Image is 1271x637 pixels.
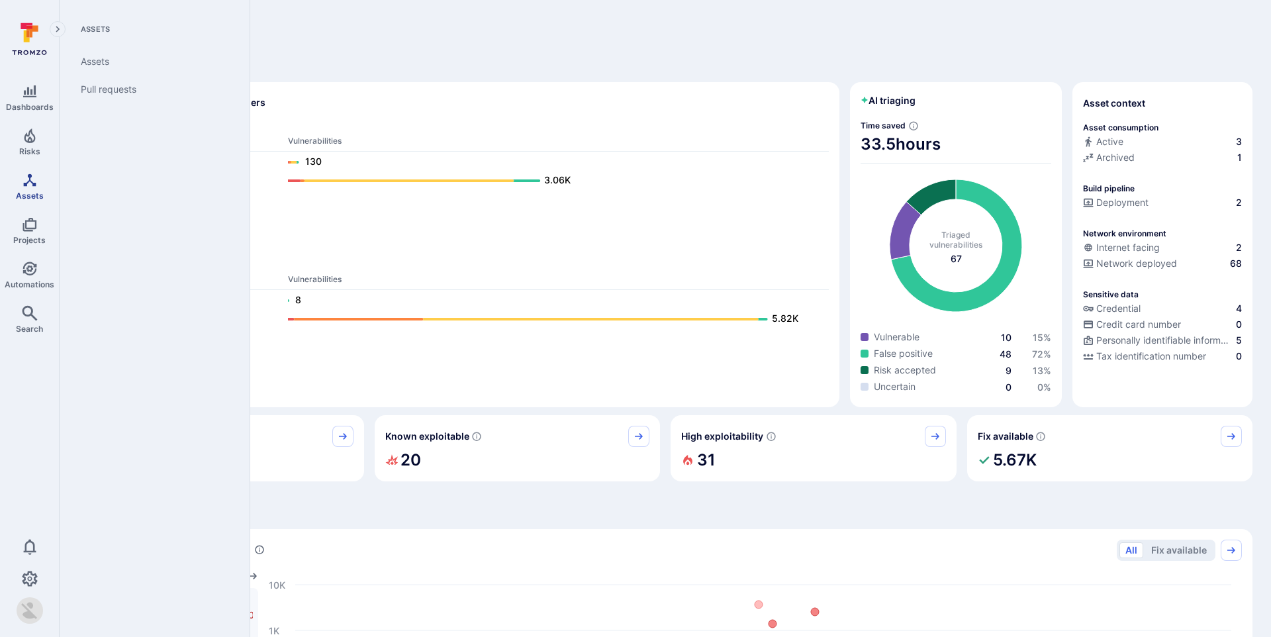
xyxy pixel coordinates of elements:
div: Credit card number [1083,318,1181,331]
div: Evidence that an asset is internet facing [1083,241,1242,257]
span: Fix available [978,430,1033,443]
div: Deployment [1083,196,1149,209]
p: Network environment [1083,228,1166,238]
span: Triaged vulnerabilities [929,230,982,250]
a: 3.06K [288,173,816,189]
span: Assets [70,24,234,34]
span: Vulnerable [874,330,919,344]
div: Tax identification number [1083,350,1206,363]
button: Expand navigation menu [50,21,66,37]
span: Known exploitable [385,430,469,443]
span: 33.5 hours [861,134,1051,155]
div: High exploitability [671,415,957,481]
img: ACg8ocK1JAKP65d4V4P7lll9cylOnWli1vQIkky-3MIk2MO7KDD60A=s96-c [17,597,43,624]
p: Sensitive data [1083,289,1139,299]
span: 15 % [1033,332,1051,343]
a: 0% [1037,381,1051,393]
span: Active [1096,135,1123,148]
svg: Confirmed exploitable by KEV [471,431,482,442]
span: False positive [874,347,933,360]
h2: 5.67K [993,447,1037,473]
span: Credit card number [1096,318,1181,331]
div: Evidence indicative of processing tax identification numbers [1083,350,1242,366]
span: 4 [1236,302,1242,315]
a: 10 [1001,332,1012,343]
a: 72% [1032,348,1051,360]
a: Credential4 [1083,302,1242,315]
div: Known exploitable [375,415,661,481]
div: Archived [1083,151,1135,164]
span: Credential [1096,302,1141,315]
text: 8 [295,294,301,305]
span: 0 [1236,318,1242,331]
span: Network deployed [1096,257,1177,270]
span: 0 [1236,350,1242,363]
p: Asset consumption [1083,122,1158,132]
span: total [951,252,962,266]
span: 0 [1006,381,1012,393]
span: Personally identifiable information (PII) [1096,334,1233,347]
a: 13% [1033,365,1051,376]
span: Risks [19,146,40,156]
span: Search [16,324,43,334]
a: 9 [1006,365,1012,376]
text: 130 [305,156,322,167]
div: Number of vulnerabilities in status 'Open' 'Triaged' and 'In process' grouped by score [254,543,265,557]
a: Network deployed68 [1083,257,1242,270]
div: Active [1083,135,1123,148]
span: 5 [1236,334,1242,347]
div: Commits seen in the last 180 days [1083,135,1242,151]
div: Internet facing [1083,241,1160,254]
span: Projects [13,235,46,245]
a: Deployment2 [1083,196,1242,209]
th: Vulnerabilities [287,273,829,290]
h2: AI triaging [861,94,916,107]
span: Time saved [861,121,906,130]
span: Dev scanners [89,120,829,130]
span: Internet facing [1096,241,1160,254]
span: Asset context [1083,97,1145,110]
span: High exploitability [681,430,763,443]
a: Personally identifiable information (PII)5 [1083,334,1242,347]
span: 2 [1236,196,1242,209]
span: 1 [1237,151,1242,164]
th: Vulnerabilities [287,135,829,152]
span: Dashboards [6,102,54,112]
a: 8 [288,293,816,309]
text: 1K [269,624,279,636]
a: Tax identification number0 [1083,350,1242,363]
div: Personally identifiable information (PII) [1083,334,1233,347]
a: Archived1 [1083,151,1242,164]
i: Expand navigation menu [53,24,62,35]
a: 15% [1033,332,1051,343]
div: Evidence indicative of processing credit card numbers [1083,318,1242,334]
span: Risk accepted [874,364,936,377]
div: Evidence that the asset is packaged and deployed somewhere [1083,257,1242,273]
a: Active3 [1083,135,1242,148]
span: Archived [1096,151,1135,164]
span: 3 [1236,135,1242,148]
text: 3.06K [544,174,571,185]
div: Evidence indicative of handling user or service credentials [1083,302,1242,318]
a: 5.82K [288,311,816,327]
span: Assets [16,191,44,201]
div: Fix available [967,415,1253,481]
div: Evidence indicative of processing personally identifiable information [1083,334,1242,350]
span: Deployment [1096,196,1149,209]
svg: Vulnerabilities with fix available [1035,431,1046,442]
text: 5.82K [772,313,798,324]
span: Prioritize [78,503,1252,521]
a: 130 [288,154,816,170]
a: 48 [1000,348,1012,360]
text: 10K [269,579,285,590]
a: Assets [70,48,234,75]
svg: Estimated based on an average time of 30 mins needed to triage each vulnerability [908,121,919,131]
button: Fix available [1145,542,1213,558]
span: 72 % [1032,348,1051,360]
span: Uncertain [874,380,916,393]
p: Build pipeline [1083,183,1135,193]
span: Ops scanners [89,258,829,268]
span: Tax identification number [1096,350,1206,363]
